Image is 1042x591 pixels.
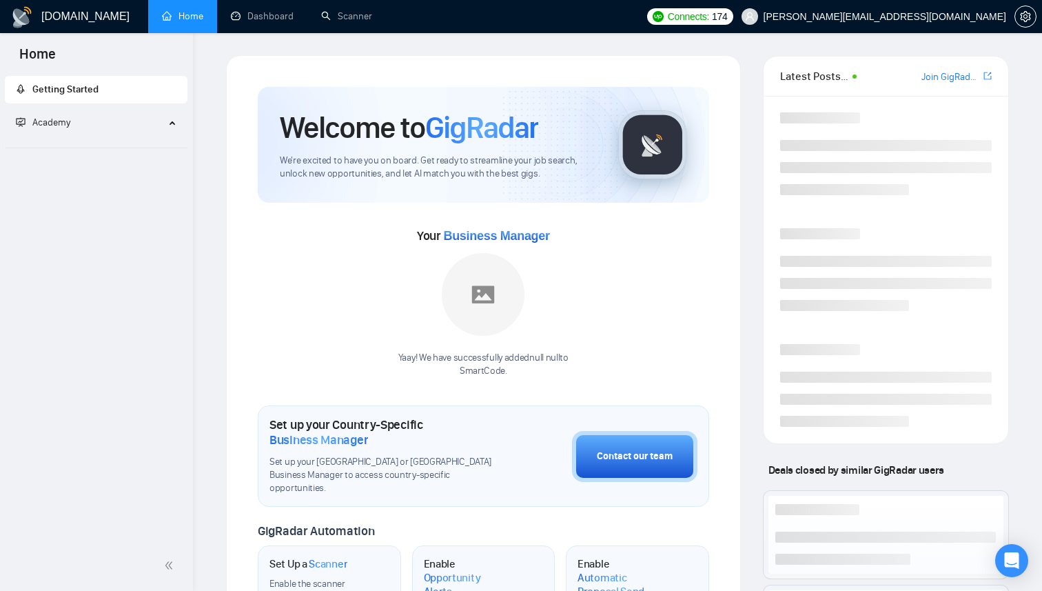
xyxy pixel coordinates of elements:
[8,44,67,73] span: Home
[269,417,503,448] h1: Set up your Country-Specific
[5,76,187,103] li: Getting Started
[280,154,596,181] span: We're excited to have you on board. Get ready to streamline your job search, unlock new opportuni...
[668,9,709,24] span: Connects:
[995,544,1028,577] div: Open Intercom Messenger
[398,365,569,378] p: SmartCode .
[32,117,70,128] span: Academy
[269,432,368,448] span: Business Manager
[921,70,981,85] a: Join GigRadar Slack Community
[309,557,347,571] span: Scanner
[417,228,550,243] span: Your
[32,83,99,95] span: Getting Started
[269,557,347,571] h1: Set Up a
[231,10,294,22] a: dashboardDashboard
[597,449,673,464] div: Contact our team
[780,68,848,85] span: Latest Posts from the GigRadar Community
[442,253,524,336] img: placeholder.png
[280,109,538,146] h1: Welcome to
[1014,6,1036,28] button: setting
[572,431,697,482] button: Contact our team
[1014,11,1036,22] a: setting
[16,117,70,128] span: Academy
[443,229,549,243] span: Business Manager
[321,10,372,22] a: searchScanner
[258,523,374,539] span: GigRadar Automation
[653,11,664,22] img: upwork-logo.png
[398,352,569,378] div: Yaay! We have successfully added null null to
[1015,11,1036,22] span: setting
[745,12,755,21] span: user
[983,70,992,83] a: export
[425,109,538,146] span: GigRadar
[712,9,727,24] span: 174
[11,6,33,28] img: logo
[983,70,992,81] span: export
[618,110,687,179] img: gigradar-logo.png
[16,117,25,127] span: fund-projection-screen
[5,142,187,151] li: Academy Homepage
[164,559,178,572] span: double-left
[763,458,950,482] span: Deals closed by similar GigRadar users
[269,456,503,495] span: Set up your [GEOGRAPHIC_DATA] or [GEOGRAPHIC_DATA] Business Manager to access country-specific op...
[162,10,203,22] a: homeHome
[16,84,25,94] span: rocket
